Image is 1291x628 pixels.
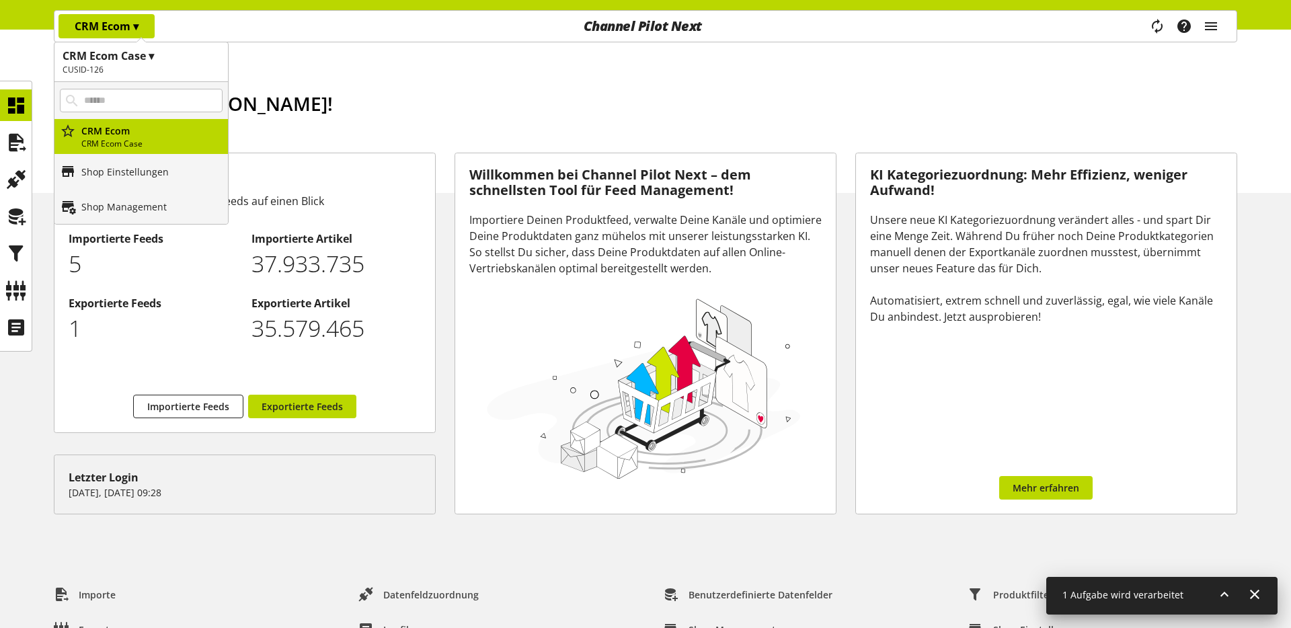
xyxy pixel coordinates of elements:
[69,193,421,209] div: Alle Informationen zu Deinen Feeds auf einen Blick
[133,395,243,418] a: Importierte Feeds
[54,10,1237,42] nav: main navigation
[999,476,1093,500] a: Mehr erfahren
[469,167,822,198] h3: Willkommen bei Channel Pilot Next – dem schnellsten Tool für Feed Management!
[248,395,356,418] a: Exportierte Feeds
[75,123,1237,139] h2: [DATE] ist der [DATE]
[75,18,139,34] p: CRM Ecom
[993,588,1053,602] span: Produktfilter
[63,48,220,64] h1: CRM Ecom Case ▾
[81,200,167,214] p: Shop Management
[69,231,237,247] h2: Importierte Feeds
[69,311,237,346] p: 1
[653,582,843,606] a: Benutzerdefinierte Datenfelder
[81,138,223,150] p: CRM Ecom Case
[348,582,490,606] a: Datenfeldzuordnung
[81,165,169,179] p: Shop Einstellungen
[79,588,116,602] span: Importe
[483,293,805,483] img: 78e1b9dcff1e8392d83655fcfc870417.svg
[133,19,139,34] span: ▾
[1013,481,1079,495] span: Mehr erfahren
[1062,588,1183,601] span: 1 Aufgabe wird verarbeitet
[870,167,1222,198] h3: KI Kategoriezuordnung: Mehr Effizienz, weniger Aufwand!
[147,399,229,414] span: Importierte Feeds
[251,231,420,247] h2: Importierte Artikel
[870,212,1222,325] div: Unsere neue KI Kategoriezuordnung verändert alles - und spart Dir eine Menge Zeit. Während Du frü...
[69,295,237,311] h2: Exportierte Feeds
[63,64,220,76] h2: CUSID-126
[469,212,822,276] div: Importiere Deinen Produktfeed, verwalte Deine Kanäle und optimiere Deine Produktdaten ganz mühelo...
[81,124,223,138] p: CRM Ecom
[69,469,421,485] div: Letzter Login
[54,189,228,224] a: Shop Management
[383,588,479,602] span: Datenfeldzuordnung
[69,485,421,500] p: [DATE], [DATE] 09:28
[69,167,421,188] h3: Feed-Übersicht
[43,582,126,606] a: Importe
[251,311,420,346] p: 35579465
[957,582,1064,606] a: Produktfilter
[251,295,420,311] h2: Exportierte Artikel
[689,588,832,602] span: Benutzerdefinierte Datenfelder
[251,247,420,281] p: 37933735
[54,154,228,189] a: Shop Einstellungen
[69,247,237,281] p: 5
[262,399,343,414] span: Exportierte Feeds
